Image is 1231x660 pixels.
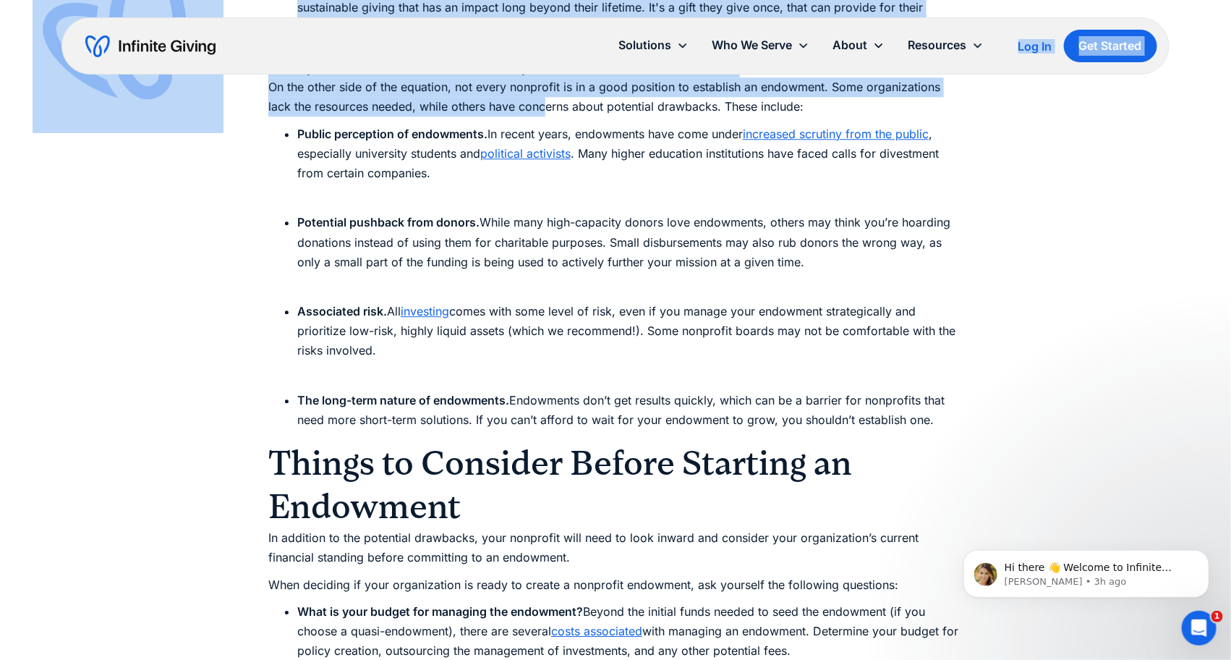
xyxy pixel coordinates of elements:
strong: Public perception of endowments. [297,127,487,141]
div: Resources [896,30,995,61]
li: While many high-capacity donors love endowments, others may think you’re hoarding donations inste... [297,213,963,292]
iframe: Intercom live chat [1182,611,1217,646]
div: Who We Serve [700,30,821,61]
a: Get Started [1064,30,1157,62]
a: increased scrutiny from the public [743,127,929,141]
h2: Things to Consider Before Starting an Endowment [268,441,963,528]
a: Log In [1018,38,1052,55]
div: Log In [1018,41,1052,52]
strong: Associated risk. [297,304,387,318]
li: Endowments don’t get results quickly, which can be a barrier for nonprofits that need more short-... [297,391,963,430]
li: All comes with some level of risk, even if you manage your endowment strategically and prioritize... [297,302,963,381]
a: investing [401,304,449,318]
strong: The long-term nature of endowments. [297,393,509,407]
a: political activists [480,146,571,161]
div: Solutions [618,35,671,55]
div: Who We Serve [712,35,792,55]
strong: Potential pushback from donors. [297,215,480,229]
p: On the other side of the equation, not every nonprofit is in a good position to establish an endo... [268,77,963,117]
span: 1 [1211,611,1223,622]
iframe: Intercom notifications message [942,520,1231,621]
strong: What is your budget for managing the endowment? [297,604,583,619]
p: In addition to the potential drawbacks, your nonprofit will need to look inward and consider your... [268,528,963,567]
li: In recent years, endowments have come under , especially university students and . Many higher ed... [297,124,963,203]
div: About [832,35,867,55]
a: costs associated [551,624,642,638]
div: Resources [908,35,966,55]
div: Solutions [607,30,700,61]
a: home [85,35,216,58]
div: About [821,30,896,61]
p: When deciding if your organization is ready to create a nonprofit endowment, ask yourself the fol... [268,575,963,595]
